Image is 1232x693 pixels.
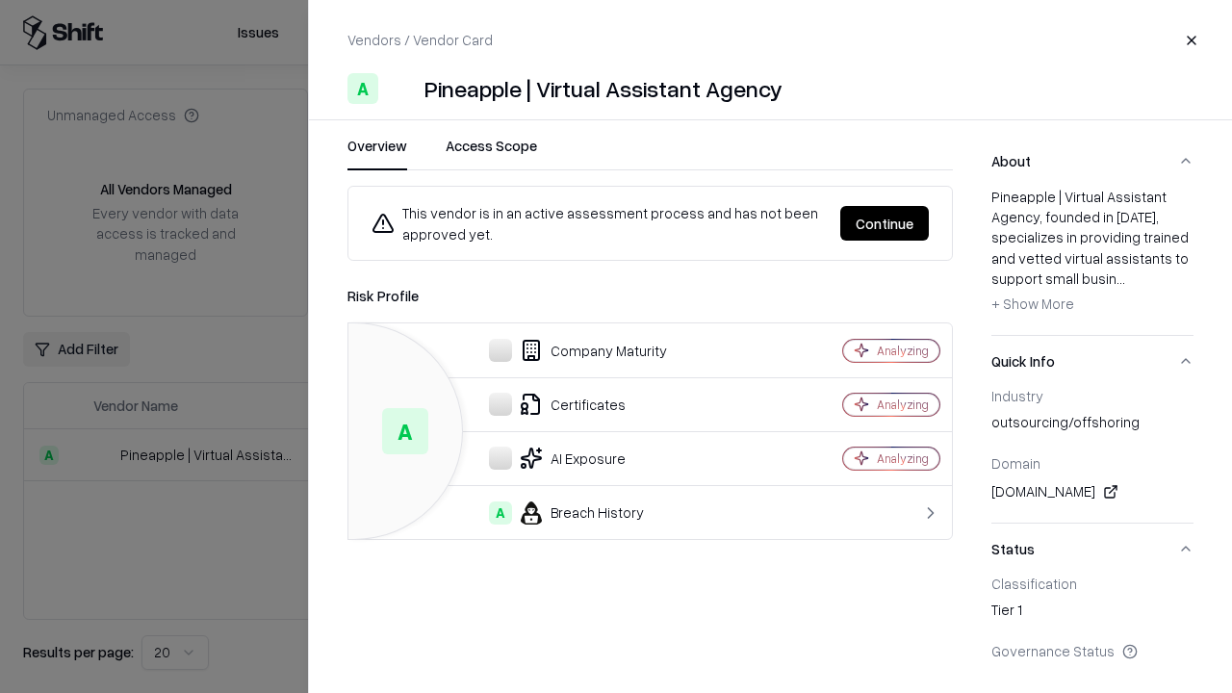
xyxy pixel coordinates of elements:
div: Industry [991,387,1193,404]
span: ... [1116,269,1125,287]
div: Pineapple | Virtual Assistant Agency, founded in [DATE], specializes in providing trained and vet... [991,187,1193,320]
div: AI Exposure [364,447,776,470]
div: Tier 1 [991,600,1193,627]
button: Status [991,524,1193,575]
button: Continue [840,206,929,241]
div: A [489,501,512,525]
div: outsourcing/offshoring [991,412,1193,439]
div: Analyzing [877,343,929,359]
div: Pineapple | Virtual Assistant Agency [424,73,783,104]
div: A [382,408,428,454]
div: Risk Profile [347,284,953,307]
button: Access Scope [446,136,537,170]
div: Domain [991,454,1193,472]
div: A [347,73,378,104]
p: Vendors / Vendor Card [347,30,493,50]
div: About [991,187,1193,335]
button: + Show More [991,289,1074,320]
div: Analyzing [877,450,929,467]
button: Overview [347,136,407,170]
div: Governance Status [991,642,1193,659]
img: Pineapple | Virtual Assistant Agency [386,73,417,104]
span: + Show More [991,295,1074,312]
button: About [991,136,1193,187]
div: [DOMAIN_NAME] [991,480,1193,503]
button: Quick Info [991,336,1193,387]
div: Analyzing [877,397,929,413]
div: Certificates [364,393,776,416]
div: Classification [991,575,1193,592]
div: Breach History [364,501,776,525]
div: Company Maturity [364,339,776,362]
div: This vendor is in an active assessment process and has not been approved yet. [372,202,825,244]
div: Quick Info [991,387,1193,523]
